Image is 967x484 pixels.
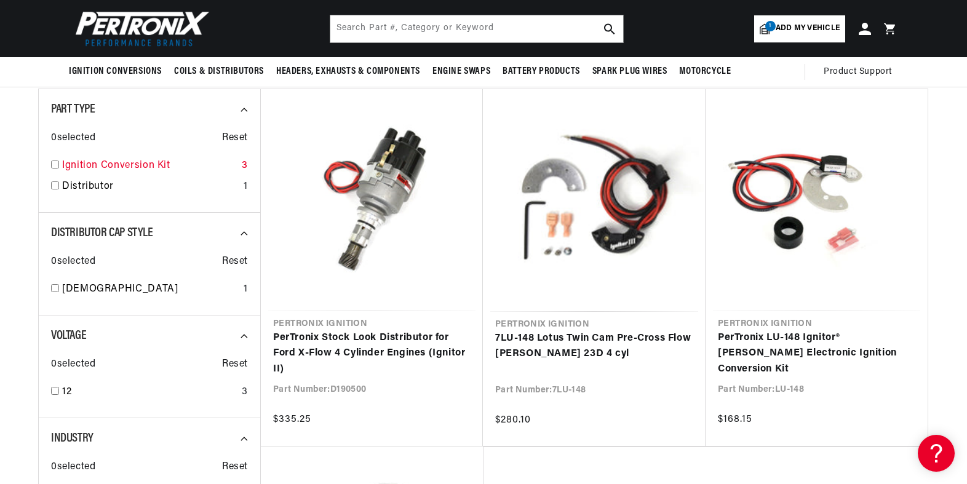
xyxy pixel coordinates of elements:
summary: Battery Products [496,57,586,86]
span: Voltage [51,330,86,342]
img: Pertronix [69,7,210,50]
a: Distributor [62,179,239,195]
summary: Ignition Conversions [69,57,168,86]
div: 3 [242,384,248,400]
input: Search Part #, Category or Keyword [330,15,623,42]
summary: Spark Plug Wires [586,57,674,86]
a: [DEMOGRAPHIC_DATA] [62,282,239,298]
span: Reset [222,130,248,146]
a: 1Add my vehicle [754,15,845,42]
span: Distributor Cap Style [51,227,153,239]
span: 0 selected [51,357,95,373]
span: 0 selected [51,459,95,475]
summary: Engine Swaps [426,57,496,86]
span: Reset [222,254,248,270]
span: 0 selected [51,254,95,270]
a: PerTronix LU-148 Ignitor® [PERSON_NAME] Electronic Ignition Conversion Kit [718,330,915,378]
span: 0 selected [51,130,95,146]
div: 3 [242,158,248,174]
button: search button [596,15,623,42]
span: Motorcycle [679,65,731,78]
span: Industry [51,432,94,445]
div: 1 [244,179,248,195]
span: Reset [222,459,248,475]
span: Coils & Distributors [174,65,264,78]
summary: Headers, Exhausts & Components [270,57,426,86]
a: PerTronix Stock Look Distributor for Ford X-Flow 4 Cylinder Engines (Ignitor II) [273,330,471,378]
span: Spark Plug Wires [592,65,667,78]
span: Part Type [51,103,95,116]
span: Headers, Exhausts & Components [276,65,420,78]
span: Engine Swaps [432,65,490,78]
summary: Motorcycle [673,57,737,86]
a: 7LU-148 Lotus Twin Cam Pre-Cross Flow [PERSON_NAME] 23D 4 cyl [495,331,693,362]
span: Add my vehicle [776,23,840,34]
a: Ignition Conversion Kit [62,158,237,174]
span: Ignition Conversions [69,65,162,78]
div: 1 [244,282,248,298]
span: Battery Products [503,65,580,78]
summary: Coils & Distributors [168,57,270,86]
span: Product Support [824,65,892,79]
summary: Product Support [824,57,898,87]
a: 12 [62,384,237,400]
span: Reset [222,357,248,373]
span: 1 [765,21,776,31]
